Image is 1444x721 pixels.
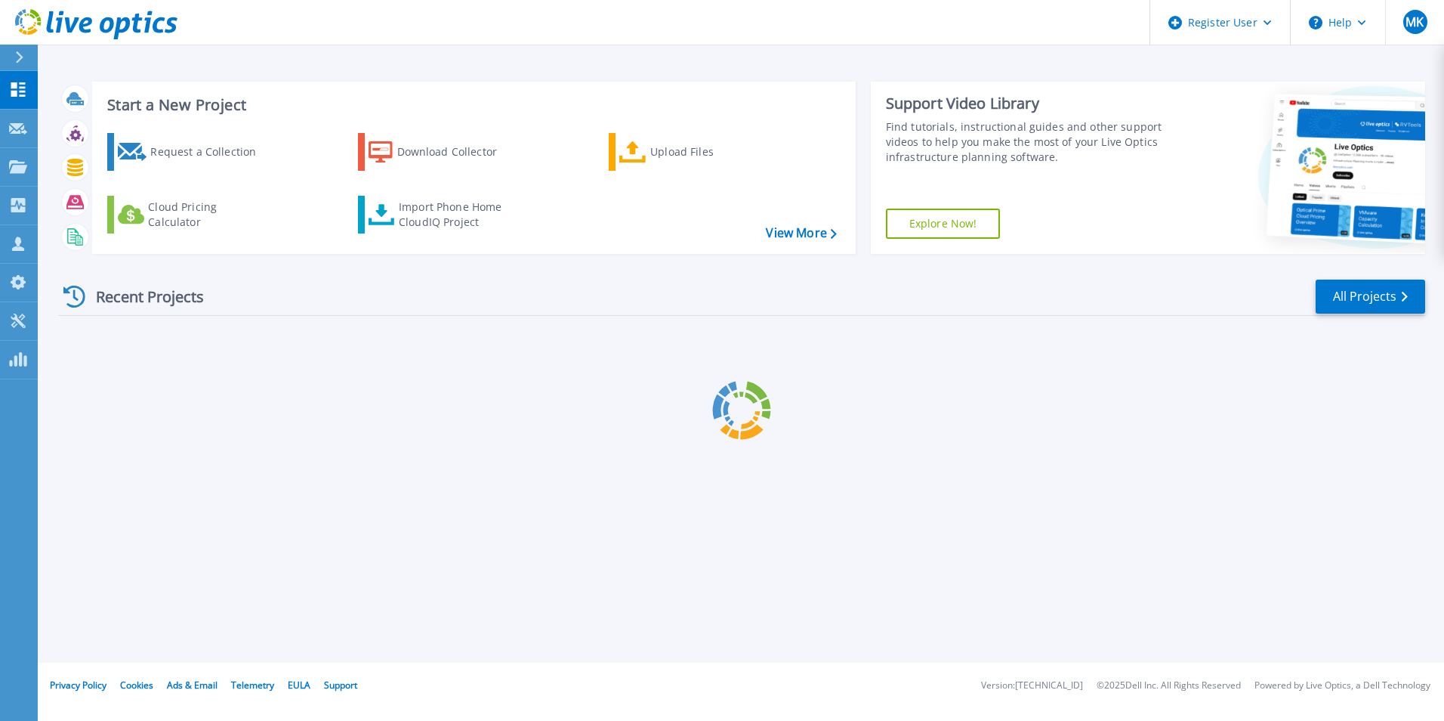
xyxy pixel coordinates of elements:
a: Support [324,679,357,692]
a: Request a Collection [107,133,276,171]
a: View More [766,226,836,240]
div: Recent Projects [58,278,224,315]
li: © 2025 Dell Inc. All Rights Reserved [1097,681,1241,691]
a: Cookies [120,679,153,692]
a: Explore Now! [886,209,1001,239]
div: Find tutorials, instructional guides and other support videos to help you make the most of your L... [886,119,1168,165]
a: Cloud Pricing Calculator [107,196,276,234]
a: Upload Files [609,133,777,171]
span: MK [1405,16,1424,28]
div: Cloud Pricing Calculator [148,200,269,230]
li: Version: [TECHNICAL_ID] [981,681,1083,691]
li: Powered by Live Optics, a Dell Technology [1254,681,1430,691]
div: Request a Collection [150,137,271,167]
div: Download Collector [397,137,518,167]
a: Download Collector [358,133,526,171]
div: Upload Files [650,137,771,167]
a: Ads & Email [167,679,218,692]
h3: Start a New Project [107,97,836,113]
a: EULA [288,679,310,692]
a: Telemetry [231,679,274,692]
div: Import Phone Home CloudIQ Project [399,200,517,230]
a: All Projects [1316,280,1425,314]
a: Privacy Policy [50,679,106,692]
div: Support Video Library [886,94,1168,113]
